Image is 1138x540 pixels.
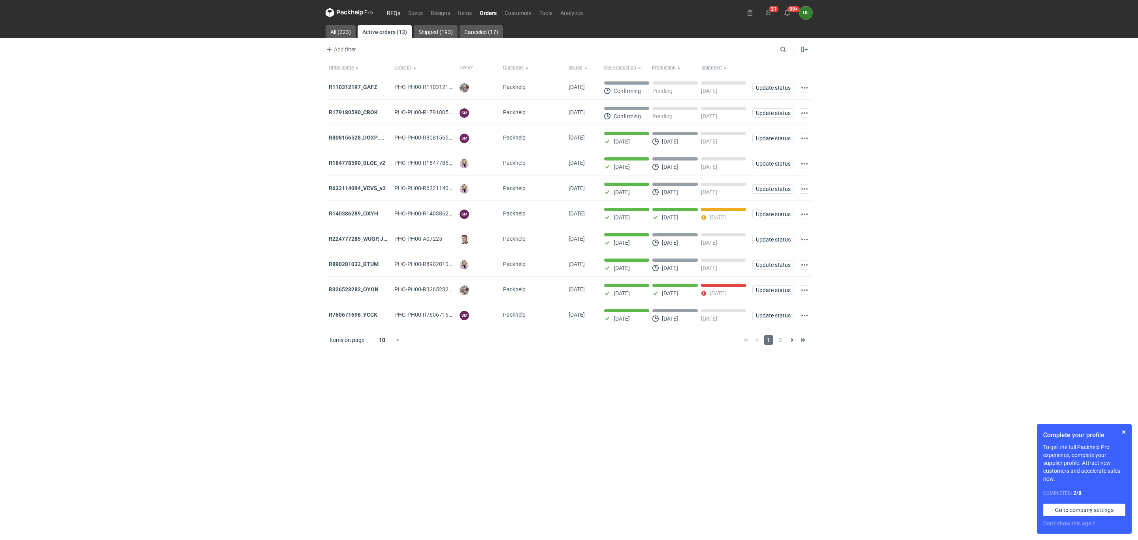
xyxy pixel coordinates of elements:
span: PHO-PH00-R184778590_BLQE_V2 [394,160,480,166]
button: Actions [800,235,809,244]
span: 05/09/2025 [569,286,585,293]
p: [DATE] [701,265,717,271]
span: PHO-PH00-R110312197_GAFZ [394,84,471,90]
span: Packhelp [503,160,526,166]
span: Update status [756,136,790,141]
a: R224777285_WUGP, JPLP, WJRL, ANPD [329,236,426,242]
p: [DATE] [614,138,630,145]
p: [DATE] [710,290,726,296]
span: 05/09/2025 [569,312,585,318]
button: Skip for now [1119,427,1129,437]
p: [DATE] [701,138,717,145]
button: 99+ [781,6,793,19]
a: Analytics [556,8,587,17]
p: Pending [652,88,673,94]
img: Maciej Sikora [460,235,469,244]
button: Update status [752,83,793,93]
a: Items [454,8,476,17]
a: Tools [535,8,556,17]
a: Go to company settings [1043,504,1125,516]
span: Update status [756,237,790,242]
p: [DATE] [662,240,678,246]
span: Update status [756,110,790,116]
p: [DATE] [662,164,678,170]
figcaption: SM [460,210,469,219]
span: Update status [756,186,790,192]
img: Klaudia Wiśniewska [460,184,469,194]
a: R632114094_VCVS_v2 [329,185,386,191]
p: [DATE] [701,113,717,119]
strong: R184778590_BLQE_v2 [329,160,385,166]
img: Michał Palasek [460,83,469,93]
span: Update status [756,161,790,166]
p: [DATE] [662,189,678,195]
button: Update status [752,134,793,143]
span: Items on page [330,336,364,344]
span: Update status [756,287,790,293]
p: [DATE] [614,315,630,322]
button: Issued [565,61,601,74]
a: R890201032_BTUM [329,261,379,267]
div: 10 [369,334,395,346]
span: Packhelp [503,84,526,90]
span: PHO-PH00-R326523283_OYON [394,286,472,293]
p: Pending [652,113,673,119]
button: Update status [752,184,793,194]
span: 2 [776,335,785,345]
span: 18/09/2025 [569,185,585,191]
button: Update status [752,210,793,219]
p: [DATE] [701,240,717,246]
a: R808156528_DOXP_QFAF_BZBP_ZUYK_WQLV_OKHN_JELH_EVFV_FTDR_ZOWV_CHID_YARY_QVFE_PQSG_HWQ [329,134,608,141]
figcaption: SM [460,134,469,143]
a: Shipped (193) [414,25,458,38]
p: [DATE] [701,189,717,195]
button: Pre-Production [601,61,650,74]
span: PHO-PH00-R760671698_YCCK [394,312,471,318]
h1: Complete your profile [1043,430,1125,440]
a: R760671698_YCCK [329,312,377,318]
span: 23/09/2025 [569,84,585,90]
button: Actions [800,108,809,118]
button: Customer [500,61,565,74]
a: R110312197_GAFZ [329,84,377,90]
span: Packhelp [503,312,526,318]
button: Actions [800,159,809,168]
p: [DATE] [614,164,630,170]
button: Actions [800,210,809,219]
button: Order ID [391,61,457,74]
span: Packhelp [503,109,526,115]
input: Search [778,45,804,54]
span: Packhelp [503,210,526,217]
span: 16/09/2025 [569,210,585,217]
span: Issued [569,64,582,71]
p: [DATE] [710,214,726,221]
span: Update status [756,313,790,318]
p: To get the full Packhelp Pro experience, complete your supplier profile. Attract new customers an... [1043,443,1125,483]
a: R140386289_OXYH [329,210,378,217]
button: Update status [752,159,793,168]
a: Canceled (17) [460,25,503,38]
button: Shipment [700,61,749,74]
button: 31 [762,6,775,19]
span: 22/09/2025 [569,109,585,115]
span: 18/09/2025 [569,160,585,166]
button: Don’t show this again [1043,519,1096,527]
span: 19/09/2025 [569,134,585,141]
p: [DATE] [662,265,678,271]
span: Packhelp [503,134,526,141]
a: Specs [404,8,427,17]
span: PHO-PH00-A07225 [394,236,442,242]
strong: 2 / 8 [1073,490,1081,496]
p: [DATE] [662,214,678,221]
span: Update status [756,211,790,217]
p: [DATE] [662,138,678,145]
span: Update status [756,262,790,268]
button: Update status [752,260,793,270]
button: Actions [800,260,809,270]
p: Confirming [614,88,641,94]
span: PHO-PH00-R179180590_CBOK [394,109,472,115]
